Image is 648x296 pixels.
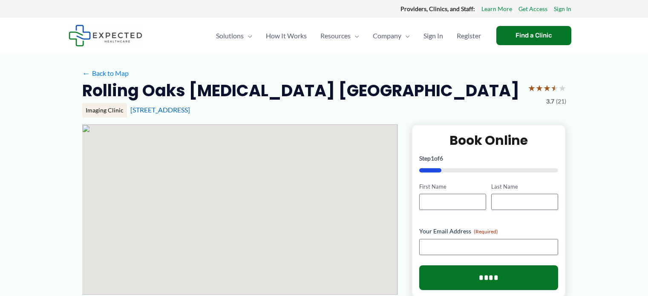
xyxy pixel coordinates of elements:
label: Your Email Address [419,227,559,236]
label: Last Name [491,183,558,191]
a: Sign In [554,3,571,14]
span: Resources [320,21,351,51]
span: Solutions [216,21,244,51]
a: How It Works [259,21,314,51]
span: Menu Toggle [401,21,410,51]
span: ← [82,69,90,77]
h2: Book Online [419,132,559,149]
p: Step of [419,155,559,161]
span: Register [457,21,481,51]
a: Register [450,21,488,51]
span: 3.7 [546,96,554,107]
label: First Name [419,183,486,191]
a: SolutionsMenu Toggle [209,21,259,51]
a: Sign In [417,21,450,51]
a: Learn More [481,3,512,14]
span: ★ [528,80,536,96]
span: ★ [559,80,566,96]
span: (Required) [474,228,498,235]
a: Find a Clinic [496,26,571,45]
span: Sign In [423,21,443,51]
a: CompanyMenu Toggle [366,21,417,51]
span: ★ [536,80,543,96]
span: 1 [431,155,434,162]
span: Menu Toggle [244,21,252,51]
strong: Providers, Clinics, and Staff: [400,5,475,12]
a: ←Back to Map [82,67,129,80]
span: How It Works [266,21,307,51]
a: ResourcesMenu Toggle [314,21,366,51]
span: Menu Toggle [351,21,359,51]
span: (21) [556,96,566,107]
div: Imaging Clinic [82,103,127,118]
span: ★ [543,80,551,96]
nav: Primary Site Navigation [209,21,488,51]
a: Get Access [518,3,547,14]
a: [STREET_ADDRESS] [130,106,190,114]
h2: Rolling Oaks [MEDICAL_DATA] [GEOGRAPHIC_DATA] [82,80,519,101]
span: Company [373,21,401,51]
span: ★ [551,80,559,96]
span: 6 [440,155,443,162]
img: Expected Healthcare Logo - side, dark font, small [69,25,142,46]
